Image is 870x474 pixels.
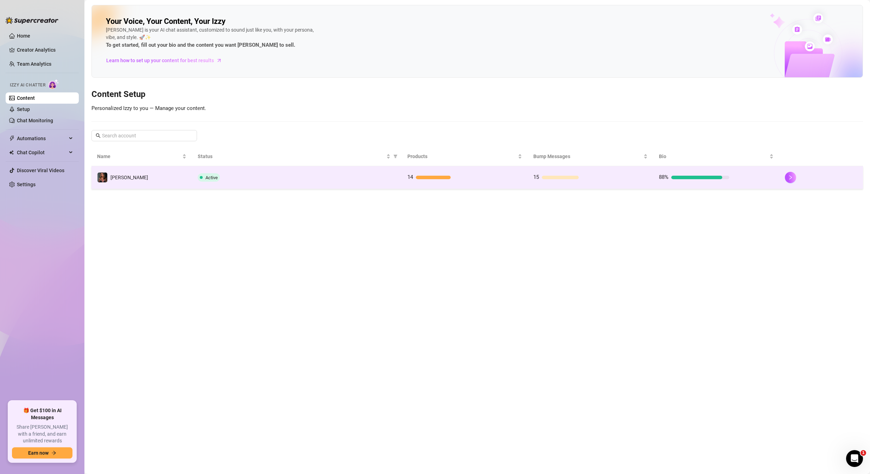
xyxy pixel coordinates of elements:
[102,132,187,139] input: Search account
[192,147,402,166] th: Status
[659,174,668,180] span: 88%
[846,450,863,467] iframe: Intercom live chat
[407,152,516,160] span: Products
[12,447,72,459] button: Earn nowarrow-right
[407,174,413,180] span: 14
[91,89,863,100] h3: Content Setup
[91,147,192,166] th: Name
[12,424,72,444] span: Share [PERSON_NAME] with a friend, and earn unlimited rewards
[653,147,779,166] th: Bio
[861,450,866,456] span: 1
[788,175,793,180] span: right
[51,450,56,455] span: arrow-right
[97,152,181,160] span: Name
[17,44,73,56] a: Creator Analytics
[9,150,14,155] img: Chat Copilot
[106,26,317,50] div: [PERSON_NAME] is your AI chat assistant, customized to sound just like you, with your persona, vi...
[96,133,101,138] span: search
[106,17,226,26] h2: Your Voice, Your Content, Your Izzy
[106,57,214,64] span: Learn how to set up your content for best results
[17,147,67,158] span: Chat Copilot
[97,173,107,182] img: Denise
[17,118,53,123] a: Chat Monitoring
[17,95,35,101] a: Content
[6,17,58,24] img: logo-BBDzfeDw.svg
[17,133,67,144] span: Automations
[17,182,36,187] a: Settings
[754,6,863,77] img: ai-chatter-content-library-cLFOSyPT.png
[392,151,399,162] span: filter
[785,172,796,183] button: right
[10,82,45,89] span: Izzy AI Chatter
[48,79,59,89] img: AI Chatter
[17,61,51,67] a: Team Analytics
[393,154,398,158] span: filter
[198,152,385,160] span: Status
[106,55,227,66] a: Learn how to set up your content for best results
[12,407,72,421] span: 🎁 Get $100 in AI Messages
[110,175,148,180] span: [PERSON_NAME]
[216,57,223,64] span: arrow-right
[533,174,539,180] span: 15
[659,152,768,160] span: Bio
[91,105,206,111] span: Personalized Izzy to you — Manage your content.
[402,147,528,166] th: Products
[28,450,49,456] span: Earn now
[17,106,30,112] a: Setup
[528,147,654,166] th: Bump Messages
[205,175,218,180] span: Active
[9,136,15,141] span: thunderbolt
[17,33,30,39] a: Home
[17,168,64,173] a: Discover Viral Videos
[106,42,295,48] strong: To get started, fill out your bio and the content you want [PERSON_NAME] to sell.
[533,152,642,160] span: Bump Messages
